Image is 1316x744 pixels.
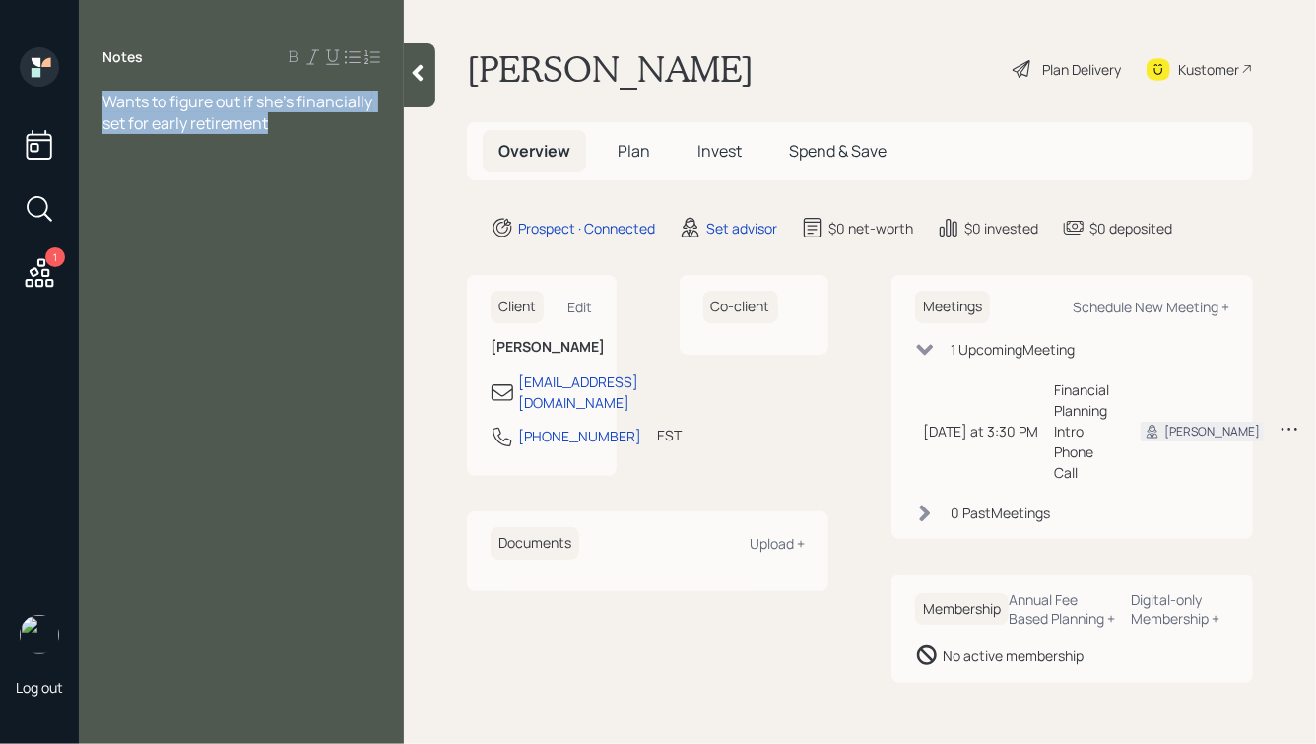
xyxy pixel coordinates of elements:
[518,218,655,238] div: Prospect · Connected
[618,140,650,162] span: Plan
[20,615,59,654] img: hunter_neumayer.jpg
[467,47,754,91] h1: [PERSON_NAME]
[1164,423,1260,440] div: [PERSON_NAME]
[915,291,990,323] h6: Meetings
[706,218,777,238] div: Set advisor
[1089,218,1172,238] div: $0 deposited
[1042,59,1121,80] div: Plan Delivery
[915,593,1009,626] h6: Membership
[1132,590,1229,628] div: Digital-only Membership +
[568,298,593,316] div: Edit
[1178,59,1239,80] div: Kustomer
[828,218,913,238] div: $0 net-worth
[518,426,641,446] div: [PHONE_NUMBER]
[491,527,579,560] h6: Documents
[1009,590,1116,628] div: Annual Fee Based Planning +
[102,47,143,67] label: Notes
[964,218,1038,238] div: $0 invested
[943,645,1084,666] div: No active membership
[491,339,593,356] h6: [PERSON_NAME]
[1073,298,1229,316] div: Schedule New Meeting +
[750,534,805,553] div: Upload +
[498,140,570,162] span: Overview
[1054,379,1109,483] div: Financial Planning Intro Phone Call
[697,140,742,162] span: Invest
[491,291,544,323] h6: Client
[951,503,1050,523] div: 0 Past Meeting s
[923,421,1038,441] div: [DATE] at 3:30 PM
[16,678,63,697] div: Log out
[657,425,682,445] div: EST
[703,291,778,323] h6: Co-client
[951,339,1075,360] div: 1 Upcoming Meeting
[102,91,375,134] span: Wants to figure out if she's financially set for early retirement
[45,247,65,267] div: 1
[789,140,887,162] span: Spend & Save
[518,372,638,413] div: [EMAIL_ADDRESS][DOMAIN_NAME]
